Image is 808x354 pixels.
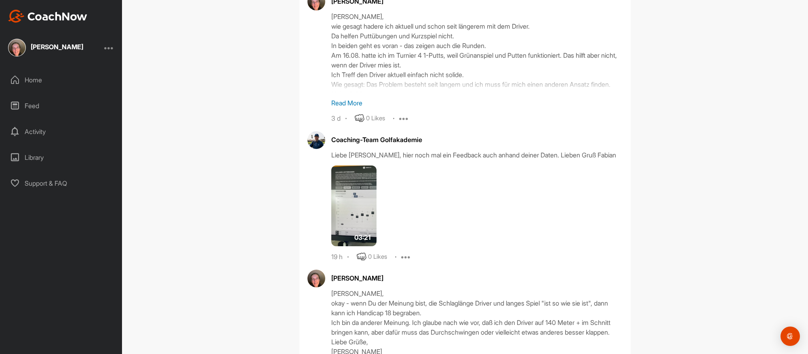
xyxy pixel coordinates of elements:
div: Liebe [PERSON_NAME], hier noch mal ein Feedback auch anhand deiner Daten. Lieben Gruß Fabian [331,150,623,160]
div: Support & FAQ [4,173,118,193]
div: [PERSON_NAME] [31,44,83,50]
div: [PERSON_NAME], wie gesagt hadere ich aktuell und schon seit längerem mit dem Driver. Da helfen Pu... [331,12,623,92]
img: square_21a8955c46f6345e79b892bb0d440da5.jpg [8,39,26,57]
div: Open Intercom Messenger [781,327,800,346]
img: CoachNow [8,10,87,23]
div: 19 h [331,253,343,261]
div: Feed [4,96,118,116]
img: media [331,165,377,246]
span: 03:21 [354,233,370,242]
div: [PERSON_NAME] [331,273,623,283]
img: avatar [307,270,325,287]
div: Library [4,147,118,168]
div: Activity [4,121,118,142]
div: Home [4,70,118,90]
div: 0 Likes [368,252,387,262]
img: avatar [307,131,325,149]
div: Coaching-Team Golfakademie [331,135,623,145]
div: 3 d [331,115,341,123]
div: 0 Likes [366,114,385,123]
p: Read More [331,98,623,108]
